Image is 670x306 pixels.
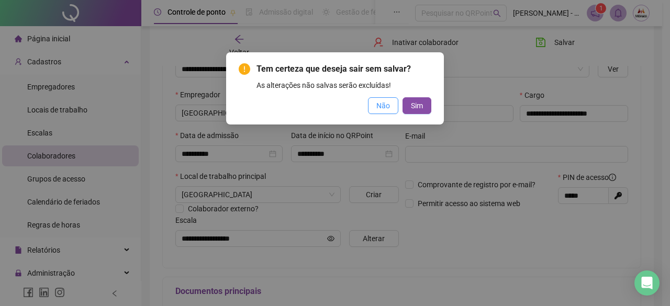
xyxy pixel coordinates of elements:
button: Não [368,97,398,114]
span: Não [376,100,390,111]
span: exclamation-circle [239,63,250,75]
span: Tem certeza que deseja sair sem salvar? [256,64,411,74]
span: Sim [411,100,423,111]
span: As alterações não salvas serão excluídas! [256,81,391,89]
button: Sim [403,97,431,114]
div: Open Intercom Messenger [634,270,660,296]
